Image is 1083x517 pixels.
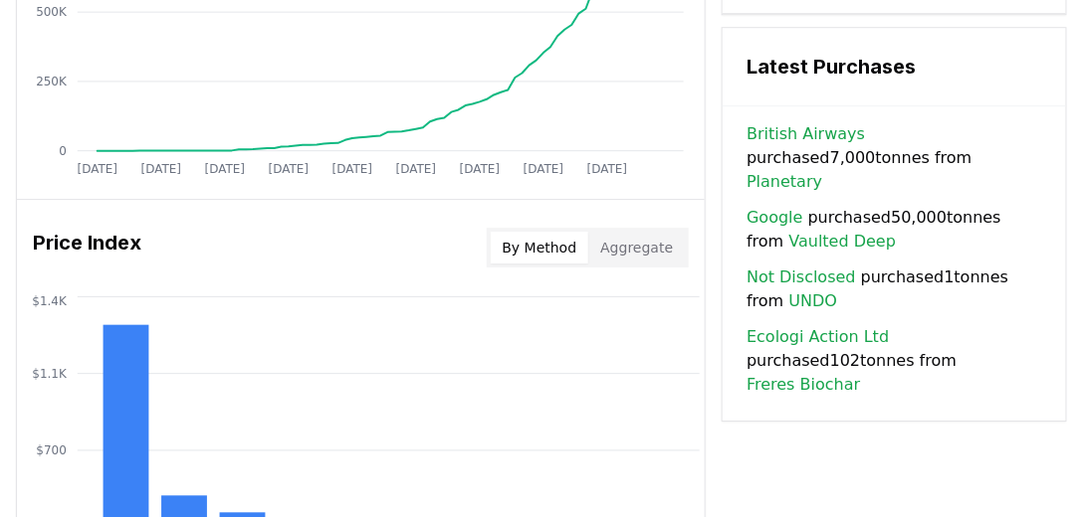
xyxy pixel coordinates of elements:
a: Ecologi Action Ltd [747,325,889,349]
tspan: 500K [36,5,68,19]
a: Vaulted Deep [789,230,897,254]
tspan: [DATE] [141,162,181,176]
span: purchased 102 tonnes from [747,325,1042,397]
span: purchased 1 tonnes from [747,265,1042,313]
tspan: $700 [36,443,66,457]
tspan: [DATE] [78,162,117,176]
button: Aggregate [588,232,685,263]
tspan: [DATE] [460,162,500,176]
a: Planetary [747,170,822,194]
tspan: $1.4K [32,294,68,308]
a: British Airways [747,122,865,146]
a: Not Disclosed [747,265,856,289]
tspan: $1.1K [32,367,68,381]
button: By Method [491,232,589,263]
span: purchased 50,000 tonnes from [747,206,1042,254]
tspan: [DATE] [587,162,627,176]
tspan: [DATE] [396,162,436,176]
tspan: [DATE] [269,162,309,176]
tspan: [DATE] [332,162,372,176]
tspan: [DATE] [524,162,563,176]
span: purchased 7,000 tonnes from [747,122,1042,194]
tspan: [DATE] [205,162,245,176]
a: UNDO [789,289,838,313]
tspan: 250K [36,75,68,88]
h3: Price Index [33,228,141,267]
a: Freres Biochar [747,373,860,397]
h3: Latest Purchases [747,52,1042,82]
tspan: 0 [59,144,67,158]
a: Google [747,206,802,230]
